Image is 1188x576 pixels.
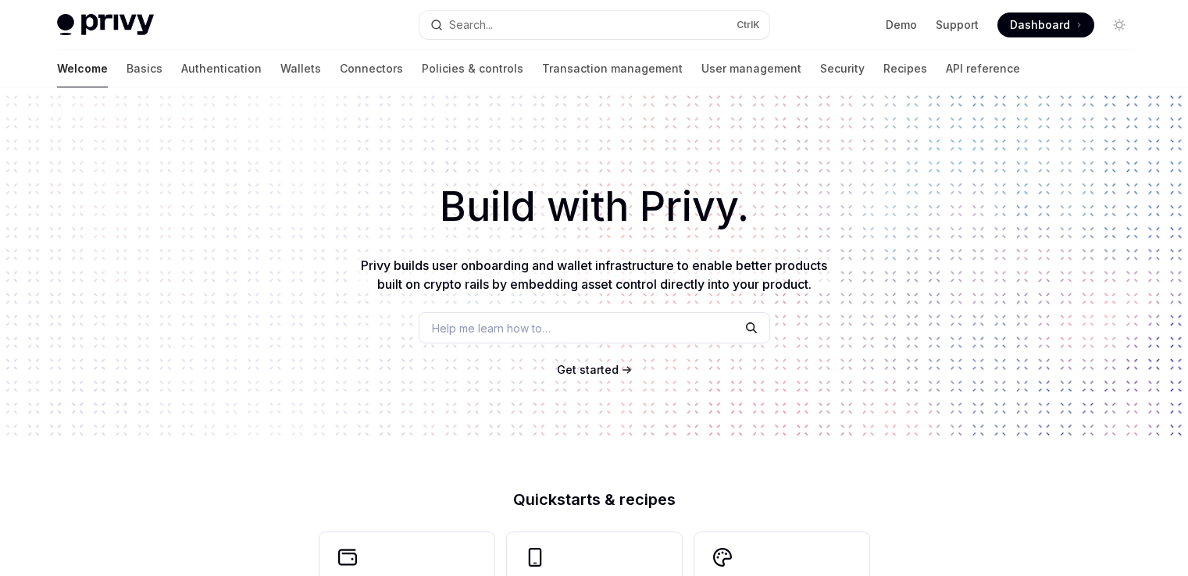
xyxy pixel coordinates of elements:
a: Demo [886,17,917,33]
a: Connectors [340,50,403,87]
a: Policies & controls [422,50,523,87]
a: Basics [127,50,162,87]
a: User management [701,50,801,87]
h1: Build with Privy. [25,176,1163,237]
a: Transaction management [542,50,683,87]
a: Authentication [181,50,262,87]
a: Support [936,17,979,33]
span: Ctrl K [737,19,760,31]
a: Dashboard [997,12,1094,37]
span: Privy builds user onboarding and wallet infrastructure to enable better products built on crypto ... [361,258,827,292]
span: Dashboard [1010,17,1070,33]
button: Toggle dark mode [1107,12,1132,37]
a: Wallets [280,50,321,87]
a: Welcome [57,50,108,87]
h2: Quickstarts & recipes [319,492,869,507]
a: Get started [557,362,619,378]
img: light logo [57,14,154,36]
a: Recipes [883,50,927,87]
button: Search...CtrlK [419,11,769,39]
a: Security [820,50,865,87]
span: Get started [557,363,619,376]
div: Search... [449,16,493,34]
a: API reference [946,50,1020,87]
span: Help me learn how to… [432,320,551,336]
